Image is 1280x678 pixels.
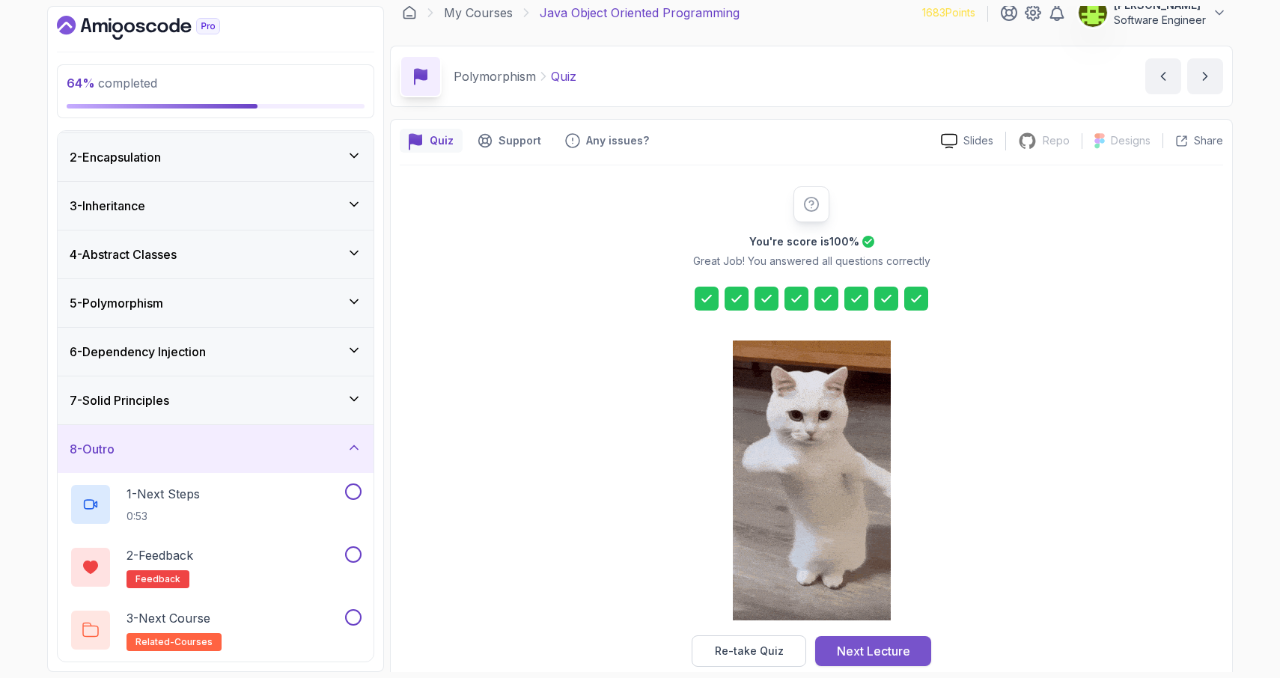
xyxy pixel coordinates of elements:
[58,328,374,376] button: 6-Dependency Injection
[58,182,374,230] button: 3-Inheritance
[70,391,169,409] h3: 7 - Solid Principles
[70,440,115,458] h3: 8 - Outro
[58,376,374,424] button: 7-Solid Principles
[58,133,374,181] button: 2-Encapsulation
[127,509,200,524] p: 0:53
[1114,13,1206,28] p: Software Engineer
[551,67,576,85] p: Quiz
[1043,133,1070,148] p: Repo
[692,635,806,667] button: Re-take Quiz
[815,636,931,666] button: Next Lecture
[400,129,463,153] button: quiz button
[556,129,658,153] button: Feedback button
[733,340,891,620] img: cool-cat
[444,4,513,22] a: My Courses
[58,230,374,278] button: 4-Abstract Classes
[749,234,859,249] h2: You're score is 100 %
[430,133,454,148] p: Quiz
[929,133,1005,149] a: Slides
[67,76,95,91] span: 64 %
[70,609,362,651] button: 3-Next Courserelated-courses
[70,148,161,166] h3: 2 - Encapsulation
[1187,58,1223,94] button: next content
[922,5,975,20] p: 1683 Points
[127,485,200,503] p: 1 - Next Steps
[454,67,536,85] p: Polymorphism
[837,642,910,660] div: Next Lecture
[127,609,210,627] p: 3 - Next Course
[963,133,993,148] p: Slides
[469,129,550,153] button: Support button
[70,343,206,361] h3: 6 - Dependency Injection
[135,636,213,648] span: related-courses
[58,425,374,473] button: 8-Outro
[499,133,541,148] p: Support
[1145,58,1181,94] button: previous content
[1194,133,1223,148] p: Share
[715,644,784,659] div: Re-take Quiz
[70,546,362,588] button: 2-Feedbackfeedback
[127,546,193,564] p: 2 - Feedback
[58,279,374,327] button: 5-Polymorphism
[70,245,177,263] h3: 4 - Abstract Classes
[693,254,930,269] p: Great Job! You answered all questions correctly
[70,197,145,215] h3: 3 - Inheritance
[586,133,649,148] p: Any issues?
[402,5,417,20] a: Dashboard
[540,4,740,22] p: Java Object Oriented Programming
[70,294,163,312] h3: 5 - Polymorphism
[67,76,157,91] span: completed
[57,16,255,40] a: Dashboard
[1162,133,1223,148] button: Share
[1111,133,1151,148] p: Designs
[135,573,180,585] span: feedback
[70,483,362,525] button: 1-Next Steps0:53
